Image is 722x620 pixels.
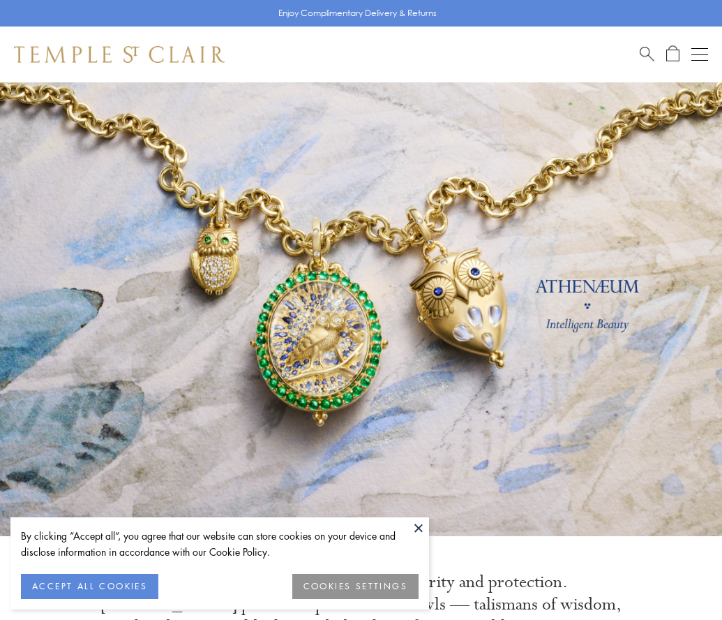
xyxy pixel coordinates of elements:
[691,46,708,63] button: Open navigation
[292,574,419,599] button: COOKIES SETTINGS
[21,574,158,599] button: ACCEPT ALL COOKIES
[21,528,419,560] div: By clicking “Accept all”, you agree that our website can store cookies on your device and disclos...
[278,6,437,20] p: Enjoy Complimentary Delivery & Returns
[14,46,225,63] img: Temple St. Clair
[640,45,654,63] a: Search
[666,45,679,63] a: Open Shopping Bag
